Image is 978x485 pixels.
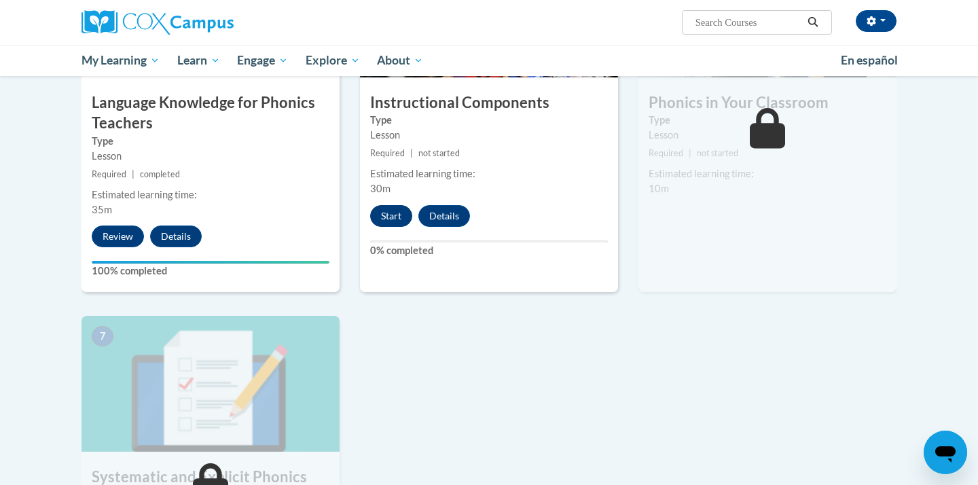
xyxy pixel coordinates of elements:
[697,148,738,158] span: not started
[370,205,412,227] button: Start
[832,46,907,75] a: En español
[370,128,608,143] div: Lesson
[92,264,329,279] label: 100% completed
[649,183,669,194] span: 10m
[150,226,202,247] button: Details
[92,169,126,179] span: Required
[237,52,288,69] span: Engage
[297,45,369,76] a: Explore
[81,10,234,35] img: Cox Campus
[177,52,220,69] span: Learn
[370,148,405,158] span: Required
[92,326,113,346] span: 7
[694,14,803,31] input: Search Courses
[81,92,340,134] h3: Language Knowledge for Phonics Teachers
[92,226,144,247] button: Review
[370,166,608,181] div: Estimated learning time:
[370,183,391,194] span: 30m
[140,169,180,179] span: completed
[228,45,297,76] a: Engage
[638,92,896,113] h3: Phonics in Your Classroom
[92,204,112,215] span: 35m
[370,113,608,128] label: Type
[92,134,329,149] label: Type
[81,10,340,35] a: Cox Campus
[856,10,896,32] button: Account Settings
[61,45,917,76] div: Main menu
[649,148,683,158] span: Required
[92,149,329,164] div: Lesson
[689,148,691,158] span: |
[418,148,460,158] span: not started
[841,53,898,67] span: En español
[81,52,160,69] span: My Learning
[92,187,329,202] div: Estimated learning time:
[418,205,470,227] button: Details
[649,166,886,181] div: Estimated learning time:
[132,169,134,179] span: |
[168,45,229,76] a: Learn
[73,45,168,76] a: My Learning
[92,261,329,264] div: Your progress
[370,243,608,258] label: 0% completed
[369,45,433,76] a: About
[306,52,360,69] span: Explore
[81,316,340,452] img: Course Image
[924,431,967,474] iframe: Button to launch messaging window
[377,52,423,69] span: About
[410,148,413,158] span: |
[360,92,618,113] h3: Instructional Components
[649,128,886,143] div: Lesson
[649,113,886,128] label: Type
[803,14,823,31] button: Search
